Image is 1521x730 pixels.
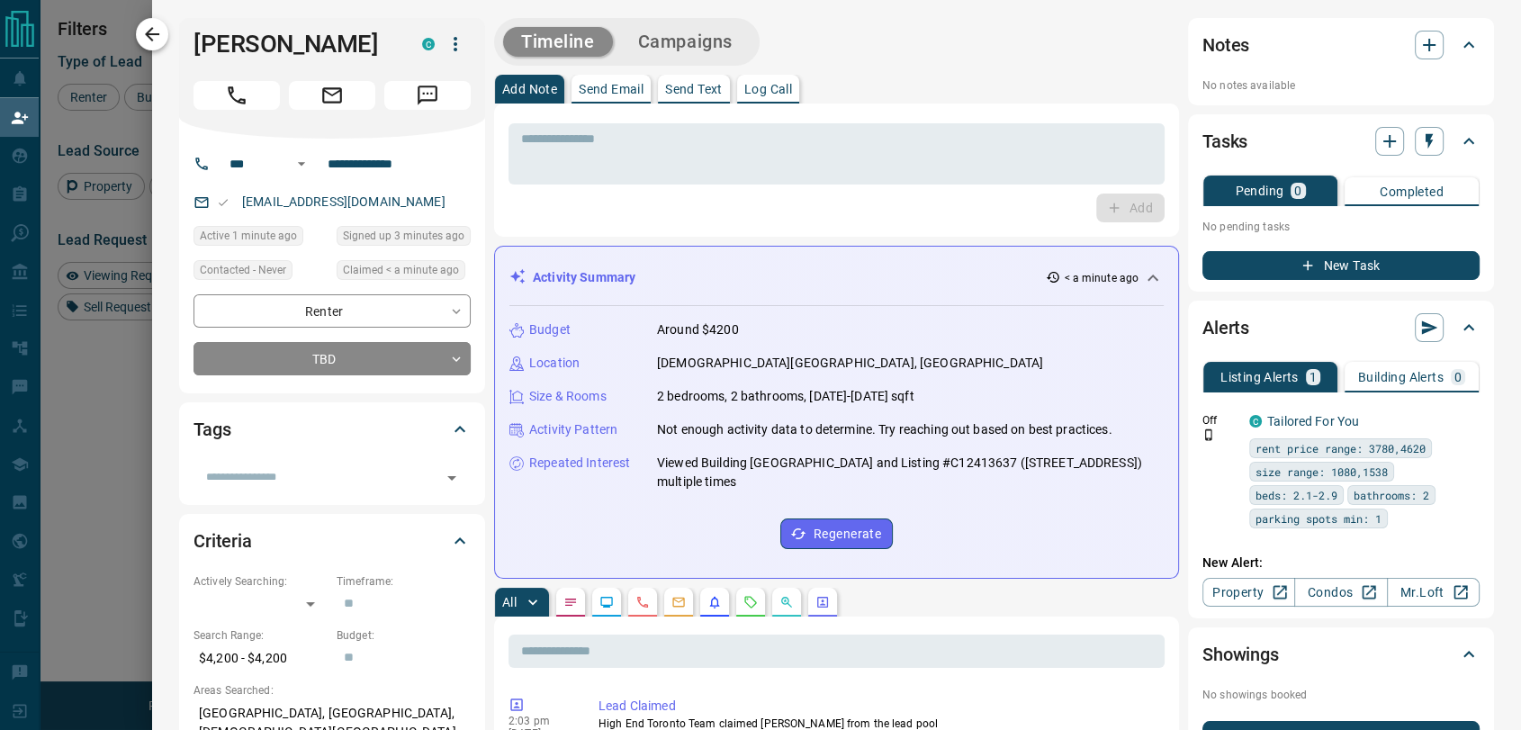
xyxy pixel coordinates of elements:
p: Repeated Interest [529,454,630,473]
div: Mon Oct 13 2025 [193,226,328,251]
h2: Tags [193,415,230,444]
p: Completed [1380,185,1444,198]
div: Notes [1202,23,1480,67]
p: Location [529,354,580,373]
div: Alerts [1202,306,1480,349]
p: Log Call [744,83,792,95]
svg: Emails [671,595,686,609]
svg: Calls [635,595,650,609]
span: rent price range: 3780,4620 [1255,439,1426,457]
p: Budget [529,320,571,339]
p: Not enough activity data to determine. Try reaching out based on best practices. [657,420,1112,439]
p: Listing Alerts [1220,371,1299,383]
h2: Tasks [1202,127,1247,156]
p: Off [1202,412,1238,428]
span: parking spots min: 1 [1255,509,1381,527]
p: Search Range: [193,627,328,644]
span: bathrooms: 2 [1354,486,1429,504]
svg: Email Valid [217,196,229,209]
p: Budget: [337,627,471,644]
h2: Criteria [193,527,252,555]
div: Showings [1202,633,1480,676]
span: Call [193,81,280,110]
p: No notes available [1202,77,1480,94]
svg: Notes [563,595,578,609]
button: Regenerate [780,518,893,549]
div: TBD [193,342,471,375]
span: Email [289,81,375,110]
h2: Alerts [1202,313,1249,342]
p: Send Text [665,83,723,95]
p: Viewed Building [GEOGRAPHIC_DATA] and Listing #C12413637 ([STREET_ADDRESS]) multiple times [657,454,1164,491]
p: Around $4200 [657,320,739,339]
p: Lead Claimed [598,697,1157,716]
a: Condos [1294,578,1387,607]
p: Activity Summary [533,268,635,287]
span: beds: 2.1-2.9 [1255,486,1337,504]
span: Message [384,81,471,110]
div: Criteria [193,519,471,563]
svg: Requests [743,595,758,609]
p: Activity Pattern [529,420,617,439]
p: Send Email [579,83,643,95]
p: Pending [1235,185,1283,197]
button: Campaigns [620,27,751,57]
div: condos.ca [1249,415,1262,428]
div: Tags [193,408,471,451]
svg: Agent Actions [815,595,830,609]
p: 0 [1294,185,1301,197]
a: Property [1202,578,1295,607]
p: Building Alerts [1358,371,1444,383]
p: < a minute ago [1064,270,1138,286]
span: Claimed < a minute ago [343,261,459,279]
p: No pending tasks [1202,213,1480,240]
p: No showings booked [1202,687,1480,703]
span: Contacted - Never [200,261,286,279]
svg: Lead Browsing Activity [599,595,614,609]
svg: Push Notification Only [1202,428,1215,441]
p: Timeframe: [337,573,471,590]
button: New Task [1202,251,1480,280]
p: All [502,596,517,608]
svg: Opportunities [779,595,794,609]
div: Mon Oct 13 2025 [337,260,471,285]
p: $4,200 - $4,200 [193,644,328,673]
div: Activity Summary< a minute ago [509,261,1164,294]
h2: Notes [1202,31,1249,59]
svg: Listing Alerts [707,595,722,609]
p: 1 [1309,371,1317,383]
div: condos.ca [422,38,435,50]
span: Signed up 3 minutes ago [343,227,464,245]
div: Tasks [1202,120,1480,163]
p: 2 bedrooms, 2 bathrooms, [DATE]-[DATE] sqft [657,387,914,406]
p: Areas Searched: [193,682,471,698]
div: Renter [193,294,471,328]
p: New Alert: [1202,554,1480,572]
p: 0 [1454,371,1462,383]
p: Add Note [502,83,557,95]
h1: [PERSON_NAME] [193,30,395,59]
span: size range: 1080,1538 [1255,463,1388,481]
p: [DEMOGRAPHIC_DATA][GEOGRAPHIC_DATA], [GEOGRAPHIC_DATA] [657,354,1043,373]
a: Tailored For You [1267,414,1359,428]
button: Open [291,153,312,175]
p: Size & Rooms [529,387,607,406]
p: Actively Searching: [193,573,328,590]
button: Timeline [503,27,613,57]
a: [EMAIL_ADDRESS][DOMAIN_NAME] [242,194,445,209]
h2: Showings [1202,640,1279,669]
a: Mr.Loft [1387,578,1480,607]
div: Mon Oct 13 2025 [337,226,471,251]
button: Open [439,465,464,491]
p: 2:03 pm [508,715,571,727]
span: Active 1 minute ago [200,227,297,245]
